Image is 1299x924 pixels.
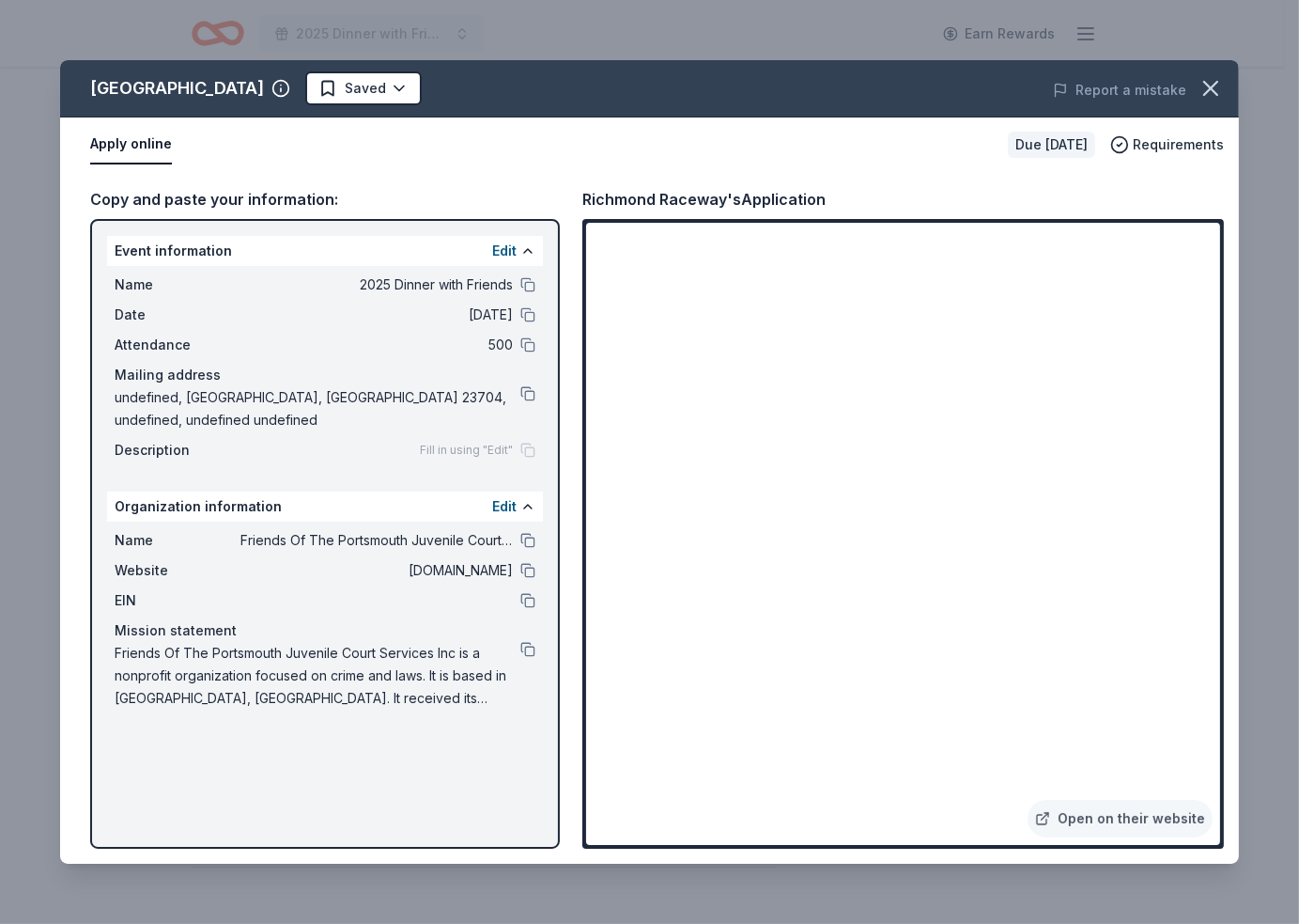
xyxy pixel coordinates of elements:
div: [GEOGRAPHIC_DATA] [90,73,264,103]
span: Friends Of The Portsmouth Juvenile Court Services Inc is a nonprofit organization focused on crim... [115,642,520,710]
span: Name [115,529,240,552]
span: [DATE] [240,304,513,326]
span: Attendance [115,334,240,356]
span: Requirements [1133,133,1224,156]
div: Mailing address [115,364,535,386]
button: Apply online [90,125,172,164]
span: 2025 Dinner with Friends [240,274,513,296]
div: Copy and paste your information: [90,187,560,211]
span: Description [115,439,240,462]
div: Event information [107,236,543,266]
span: 500 [240,334,513,356]
div: Organization information [107,492,543,522]
a: Open on their website [1028,800,1213,838]
span: EIN [115,589,240,612]
div: Due [DATE] [1008,132,1095,158]
span: Saved [345,77,386,100]
button: Edit [492,495,517,518]
span: [DOMAIN_NAME] [240,559,513,582]
button: Requirements [1110,133,1224,156]
button: Edit [492,240,517,262]
div: Richmond Raceway's Application [582,187,826,211]
span: Friends Of The Portsmouth Juvenile Court Services Inc [240,529,513,552]
span: Website [115,559,240,582]
span: Date [115,304,240,326]
button: Report a mistake [1053,79,1186,102]
div: Mission statement [115,619,535,642]
span: Name [115,274,240,296]
button: Saved [305,71,422,105]
span: undefined, [GEOGRAPHIC_DATA], [GEOGRAPHIC_DATA] 23704, undefined, undefined undefined [115,386,520,431]
span: Fill in using "Edit" [420,443,513,458]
